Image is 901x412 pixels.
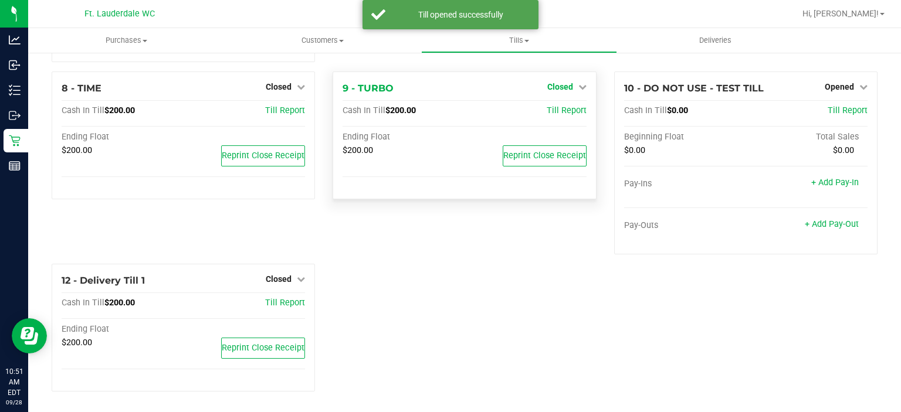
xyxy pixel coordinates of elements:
[62,132,184,142] div: Ending Float
[221,145,305,166] button: Reprint Close Receipt
[9,34,21,46] inline-svg: Analytics
[266,82,292,91] span: Closed
[833,145,854,155] span: $0.00
[9,135,21,147] inline-svg: Retail
[9,59,21,71] inline-svg: Inbound
[828,105,868,115] a: Till Report
[503,151,586,161] span: Reprint Close Receipt
[104,105,135,115] span: $200.00
[62,324,184,335] div: Ending Float
[265,105,305,115] a: Till Report
[547,105,587,115] a: Till Report
[343,83,394,94] span: 9 - TURBO
[265,298,305,308] a: Till Report
[385,105,416,115] span: $200.00
[624,132,746,142] div: Beginning Float
[28,35,225,46] span: Purchases
[805,219,859,229] a: + Add Pay-Out
[9,160,21,172] inline-svg: Reports
[624,83,764,94] span: 10 - DO NOT USE - TEST TILL
[343,145,373,155] span: $200.00
[503,145,587,166] button: Reprint Close Receipt
[225,35,421,46] span: Customers
[62,145,92,155] span: $200.00
[222,343,304,353] span: Reprint Close Receipt
[62,275,145,286] span: 12 - Delivery Till 1
[667,105,688,115] span: $0.00
[343,132,465,142] div: Ending Float
[421,28,618,53] a: Tills
[84,9,155,19] span: Ft. Lauderdale WC
[746,132,868,142] div: Total Sales
[221,338,305,359] button: Reprint Close Receipt
[802,9,879,18] span: Hi, [PERSON_NAME]!
[225,28,421,53] a: Customers
[624,145,645,155] span: $0.00
[62,338,92,348] span: $200.00
[9,110,21,121] inline-svg: Outbound
[624,220,746,231] div: Pay-Outs
[811,178,859,188] a: + Add Pay-In
[12,318,47,353] iframe: Resource center
[9,84,21,96] inline-svg: Inventory
[547,82,573,91] span: Closed
[62,105,104,115] span: Cash In Till
[683,35,747,46] span: Deliveries
[825,82,854,91] span: Opened
[104,298,135,308] span: $200.00
[343,105,385,115] span: Cash In Till
[5,366,23,398] p: 10:51 AM EDT
[266,274,292,284] span: Closed
[5,398,23,407] p: 09/28
[62,83,101,94] span: 8 - TIME
[624,105,667,115] span: Cash In Till
[392,9,530,21] div: Till opened successfully
[617,28,814,53] a: Deliveries
[222,151,304,161] span: Reprint Close Receipt
[624,179,746,189] div: Pay-Ins
[28,28,225,53] a: Purchases
[62,298,104,308] span: Cash In Till
[422,35,617,46] span: Tills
